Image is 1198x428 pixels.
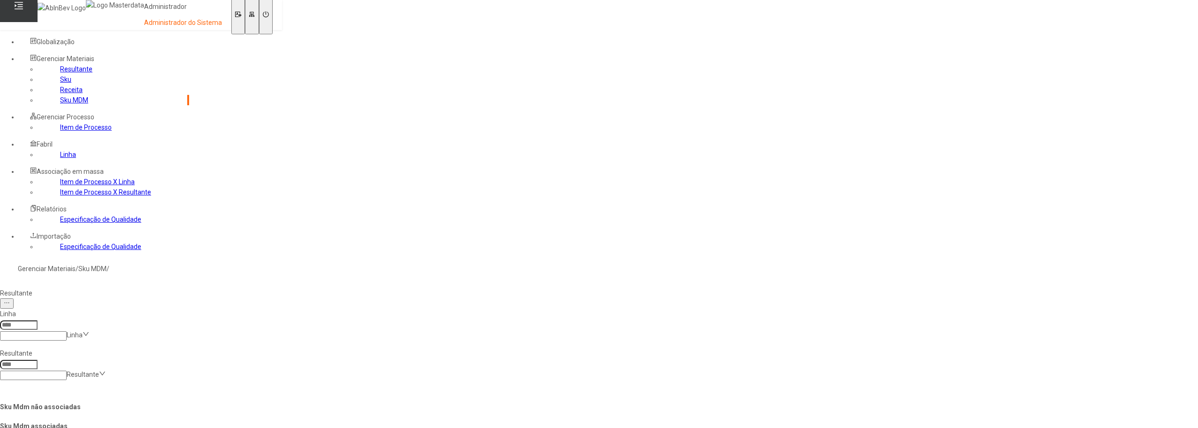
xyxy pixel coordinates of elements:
a: Item de Processo X Resultante [60,188,151,196]
span: Associação em massa [37,168,104,175]
span: Importação [37,233,71,240]
span: Fabril [37,140,53,148]
span: Globalização [37,38,75,46]
a: Sku [60,76,71,83]
a: Receita [60,86,83,93]
span: Relatórios [37,205,67,213]
nz-select-placeholder: Linha [67,331,83,339]
p: Administrador [144,2,222,12]
a: Especificação de Qualidade [60,243,141,250]
img: AbInBev Logo [38,3,86,13]
p: Administrador do Sistema [144,18,222,28]
a: Item de Processo X Linha [60,178,135,186]
a: Item de Processo [60,124,112,131]
nz-select-placeholder: Resultante [67,371,99,378]
a: Linha [60,151,76,158]
nz-breadcrumb-separator: / [76,265,78,272]
a: Sku MDM [60,96,88,104]
a: Resultante [60,65,92,73]
span: Gerenciar Processo [37,113,94,121]
a: Gerenciar Materiais [18,265,76,272]
a: Sku MDM [78,265,107,272]
a: Especificação de Qualidade [60,216,141,223]
nz-breadcrumb-separator: / [107,265,109,272]
span: Gerenciar Materiais [37,55,94,62]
